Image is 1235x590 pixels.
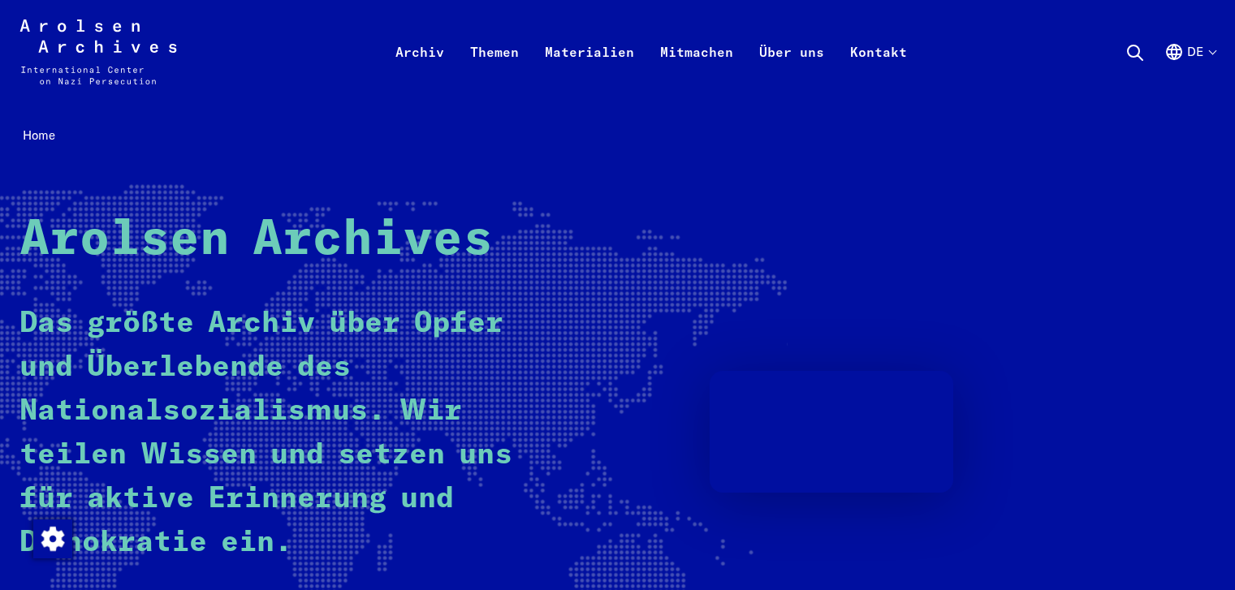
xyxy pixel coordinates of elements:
a: Materialien [532,39,647,104]
button: Deutsch, Sprachauswahl [1164,42,1216,101]
img: Zustimmung ändern [33,519,72,558]
strong: Arolsen Archives [19,216,493,265]
a: Über uns [746,39,837,104]
a: Mitmachen [647,39,746,104]
a: Archiv [382,39,457,104]
span: Home [23,127,55,143]
p: Das größte Archiv über Opfer und Überlebende des Nationalsozialismus. Wir teilen Wissen und setze... [19,302,523,565]
nav: Breadcrumb [19,123,1216,149]
nav: Primär [382,19,920,84]
a: Themen [457,39,532,104]
a: Kontakt [837,39,920,104]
